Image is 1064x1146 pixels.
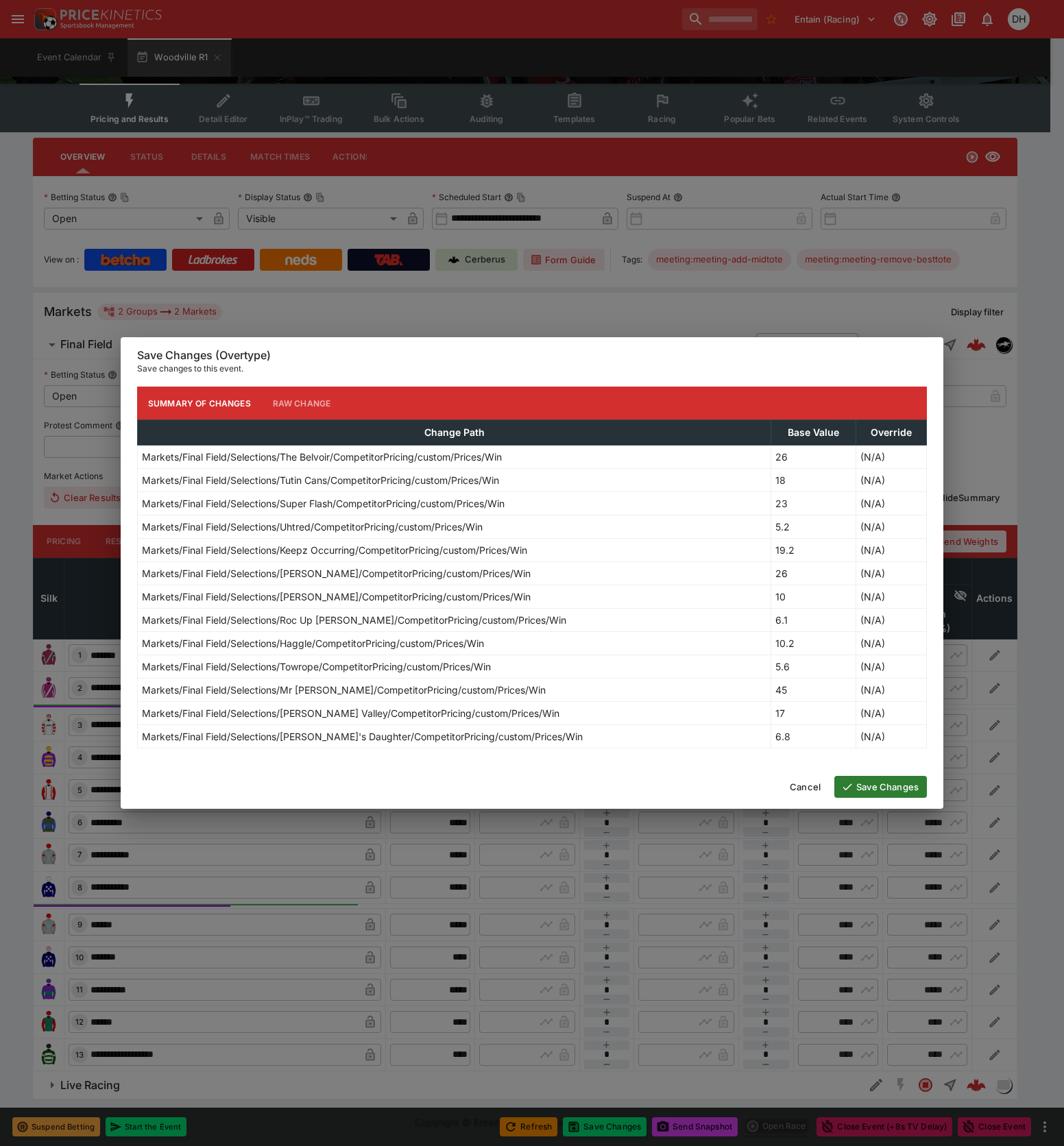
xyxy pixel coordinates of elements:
th: Change Path [138,420,771,446]
button: Raw Change [262,387,342,419]
td: (N/A) [856,562,927,585]
th: Override [856,420,927,446]
p: Markets/Final Field/Selections/Roc Up [PERSON_NAME]/CompetitorPricing/custom/Prices/Win [142,613,566,627]
td: 26 [771,446,856,469]
td: (N/A) [856,446,927,469]
p: Markets/Final Field/Selections/Keepz Occurring/CompetitorPricing/custom/Prices/Win [142,543,527,557]
td: (N/A) [856,492,927,515]
td: 19.2 [771,539,856,562]
h6: Save Changes (Overtype) [137,348,927,363]
p: Markets/Final Field/Selections/Mr [PERSON_NAME]/CompetitorPricing/custom/Prices/Win [142,683,546,697]
p: Markets/Final Field/Selections/Uhtred/CompetitorPricing/custom/Prices/Win [142,520,483,534]
td: 6.1 [771,609,856,632]
p: Markets/Final Field/Selections/Haggle/CompetitorPricing/custom/Prices/Win [142,636,484,650]
td: 10.2 [771,632,856,655]
td: 26 [771,562,856,585]
button: Summary of Changes [137,387,262,419]
p: Markets/Final Field/Selections/[PERSON_NAME]'s Daughter/CompetitorPricing/custom/Prices/Win [142,729,583,744]
p: Markets/Final Field/Selections/[PERSON_NAME]/CompetitorPricing/custom/Prices/Win [142,589,531,604]
p: Markets/Final Field/Selections/The Belvoir/CompetitorPricing/custom/Prices/Win [142,450,502,464]
td: 5.2 [771,515,856,539]
td: 10 [771,585,856,609]
p: Markets/Final Field/Selections/Super Flash/CompetitorPricing/custom/Prices/Win [142,496,505,511]
td: (N/A) [856,655,927,679]
td: 45 [771,679,856,702]
td: (N/A) [856,515,927,539]
button: Save Changes [834,776,927,798]
td: (N/A) [856,725,927,748]
p: Markets/Final Field/Selections/[PERSON_NAME]/CompetitorPricing/custom/Prices/Win [142,566,531,581]
td: 23 [771,492,856,515]
p: Markets/Final Field/Selections/Towrope/CompetitorPricing/custom/Prices/Win [142,659,491,674]
button: Cancel [782,776,829,798]
td: (N/A) [856,702,927,725]
p: Save changes to this event. [137,362,927,376]
td: 17 [771,702,856,725]
td: 5.6 [771,655,856,679]
td: (N/A) [856,679,927,702]
td: (N/A) [856,609,927,632]
td: (N/A) [856,469,927,492]
td: 6.8 [771,725,856,748]
p: Markets/Final Field/Selections/Tutin Cans/CompetitorPricing/custom/Prices/Win [142,473,499,487]
td: 18 [771,469,856,492]
td: (N/A) [856,632,927,655]
td: (N/A) [856,585,927,609]
p: Markets/Final Field/Selections/[PERSON_NAME] Valley/CompetitorPricing/custom/Prices/Win [142,706,559,720]
th: Base Value [771,420,856,446]
td: (N/A) [856,539,927,562]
